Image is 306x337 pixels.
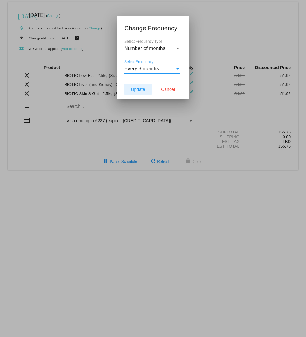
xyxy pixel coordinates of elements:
[124,66,180,72] mat-select: Select Frequency
[154,84,182,95] button: Cancel
[124,23,182,33] h1: Change Frequency
[124,46,165,51] span: Number of months
[161,87,175,92] span: Cancel
[124,84,152,95] button: Update
[124,46,180,51] mat-select: Select Frequency Type
[124,66,159,71] span: Every 3 months
[131,87,145,92] span: Update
